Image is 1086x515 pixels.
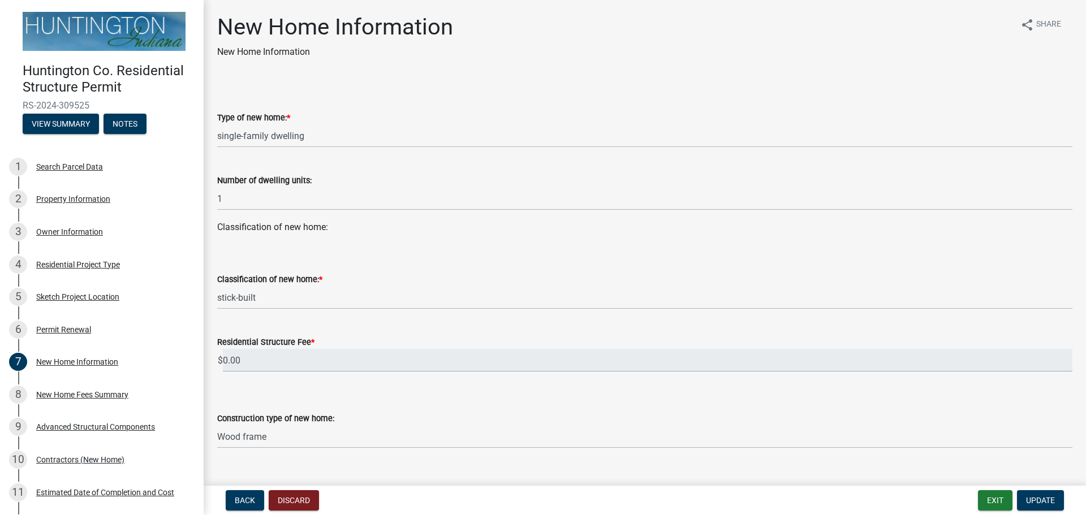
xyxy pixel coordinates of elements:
[9,321,27,339] div: 6
[104,120,146,129] wm-modal-confirm: Notes
[217,276,322,284] label: Classification of new home:
[36,293,119,301] div: Sketch Project Location
[217,45,453,59] p: New Home Information
[23,12,186,51] img: Huntington County, Indiana
[9,353,27,371] div: 7
[36,358,118,366] div: New Home Information
[269,490,319,510] button: Discard
[9,451,27,469] div: 10
[217,14,453,41] h1: New Home Information
[36,195,110,203] div: Property Information
[36,456,124,464] div: Contractors (New Home)
[9,158,27,176] div: 1
[104,114,146,134] button: Notes
[9,256,27,274] div: 4
[217,220,1072,234] div: Classification of new home:
[23,120,99,129] wm-modal-confirm: Summary
[217,415,334,423] label: Construction type of new home:
[217,177,312,185] label: Number of dwelling units:
[217,349,223,372] span: $
[217,114,290,122] label: Type of new home:
[235,496,255,505] span: Back
[9,288,27,306] div: 5
[217,339,314,347] label: Residential Structure Fee
[36,326,91,334] div: Permit Renewal
[23,63,195,96] h4: Huntington Co. Residential Structure Permit
[978,490,1012,510] button: Exit
[9,223,27,241] div: 3
[36,488,174,496] div: Estimated Date of Completion and Cost
[9,483,27,501] div: 11
[36,423,155,431] div: Advanced Structural Components
[1011,14,1070,36] button: shareShare
[1020,18,1034,32] i: share
[36,228,103,236] div: Owner Information
[226,490,264,510] button: Back
[36,163,103,171] div: Search Parcel Data
[23,114,99,134] button: View Summary
[9,190,27,208] div: 2
[1026,496,1055,505] span: Update
[1017,490,1064,510] button: Update
[9,418,27,436] div: 9
[9,386,27,404] div: 8
[36,261,120,269] div: Residential Project Type
[1036,18,1061,32] span: Share
[23,100,181,111] span: RS-2024-309525
[36,391,128,399] div: New Home Fees Summary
